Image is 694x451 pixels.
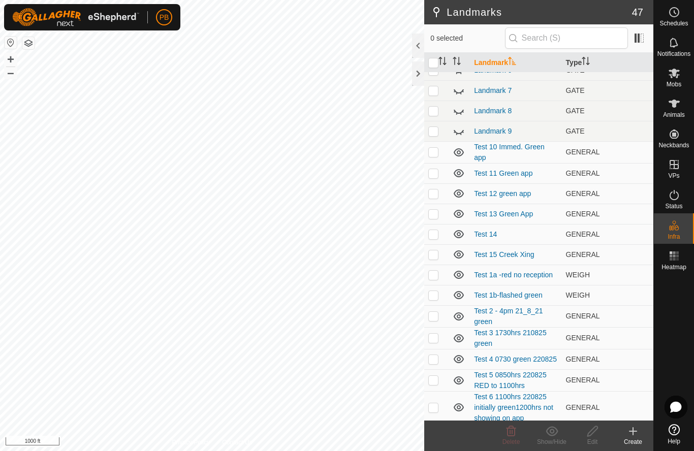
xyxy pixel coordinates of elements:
[5,37,17,49] button: Reset Map
[613,437,653,446] div: Create
[566,334,600,342] span: GENERAL
[531,437,572,446] div: Show/Hide
[474,210,533,218] a: Test 13 Green App
[22,37,35,49] button: Map Layers
[474,143,545,162] a: Test 10 Immed. Green app
[566,127,585,135] span: GATE
[562,53,653,73] th: Type
[430,33,504,44] span: 0 selected
[474,127,512,135] a: Landmark 9
[508,58,516,67] p-sorticon: Activate to sort
[566,86,585,94] span: GATE
[566,230,600,238] span: GENERAL
[566,312,600,320] span: GENERAL
[505,27,628,49] input: Search (S)
[668,438,680,444] span: Help
[474,107,512,115] a: Landmark 8
[566,148,600,156] span: GENERAL
[474,307,543,326] a: Test 2 - 4pm 21_8_21 green
[438,58,447,67] p-sorticon: Activate to sort
[668,234,680,240] span: Infra
[659,20,688,26] span: Schedules
[654,420,694,448] a: Help
[474,250,534,259] a: Test 15 Creek Xing
[665,203,682,209] span: Status
[566,210,600,218] span: GENERAL
[657,51,690,57] span: Notifications
[582,58,590,67] p-sorticon: Activate to sort
[668,173,679,179] span: VPs
[160,12,169,23] span: PB
[474,393,553,422] a: Test 6 1100hrs 220825 initially green1200hrs not showing on app
[572,437,613,446] div: Edit
[5,67,17,79] button: –
[663,112,685,118] span: Animals
[566,403,600,411] span: GENERAL
[502,438,520,445] span: Delete
[661,264,686,270] span: Heatmap
[566,291,590,299] span: WEIGH
[12,8,139,26] img: Gallagher Logo
[566,107,585,115] span: GATE
[566,250,600,259] span: GENERAL
[222,438,252,447] a: Contact Us
[566,271,590,279] span: WEIGH
[430,6,632,18] h2: Landmarks
[474,86,512,94] a: Landmark 7
[632,5,643,20] span: 47
[474,230,497,238] a: Test 14
[566,66,585,74] span: GATE
[474,371,546,390] a: Test 5 0850hrs 220825 RED to 1100hrs
[474,271,553,279] a: Test 1a -red no reception
[474,189,531,198] a: Test 12 green app
[474,169,532,177] a: Test 11 Green app
[5,53,17,66] button: +
[566,189,600,198] span: GENERAL
[470,53,561,73] th: Landmark
[453,58,461,67] p-sorticon: Activate to sort
[474,355,557,363] a: Test 4 0730 green 220825
[667,81,681,87] span: Mobs
[474,66,512,74] a: Landmark 6
[566,355,600,363] span: GENERAL
[474,329,546,347] a: Test 3 1730hrs 210825 green
[566,169,600,177] span: GENERAL
[566,376,600,384] span: GENERAL
[474,291,543,299] a: Test 1b-flashed green
[172,438,210,447] a: Privacy Policy
[658,142,689,148] span: Neckbands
